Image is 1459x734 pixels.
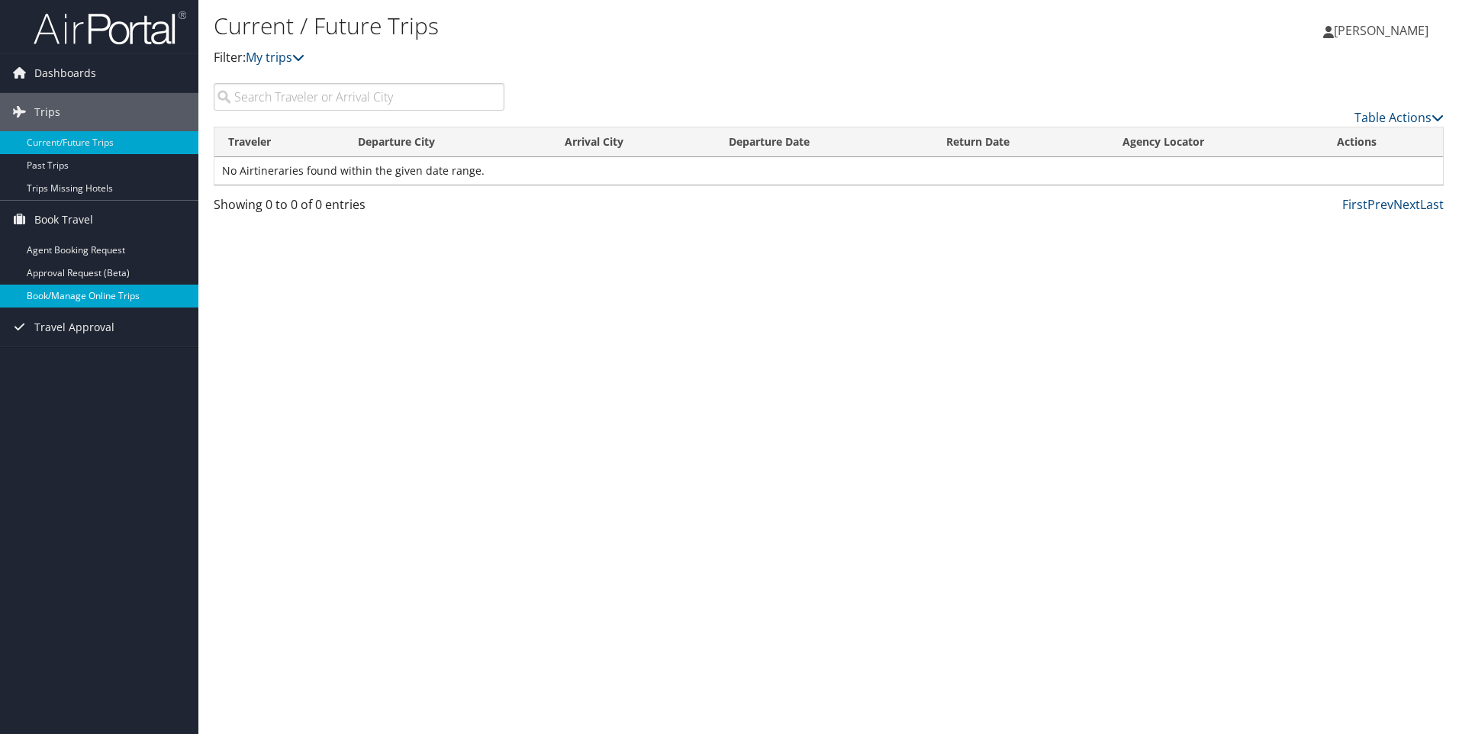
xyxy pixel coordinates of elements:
[214,157,1443,185] td: No Airtineraries found within the given date range.
[1354,109,1444,126] a: Table Actions
[1420,196,1444,213] a: Last
[344,127,551,157] th: Departure City: activate to sort column ascending
[34,10,186,46] img: airportal-logo.png
[214,195,504,221] div: Showing 0 to 0 of 0 entries
[715,127,932,157] th: Departure Date: activate to sort column descending
[1367,196,1393,213] a: Prev
[1393,196,1420,213] a: Next
[932,127,1109,157] th: Return Date: activate to sort column ascending
[34,201,93,239] span: Book Travel
[1334,22,1428,39] span: [PERSON_NAME]
[214,127,344,157] th: Traveler: activate to sort column ascending
[1323,127,1443,157] th: Actions
[214,10,1034,42] h1: Current / Future Trips
[214,48,1034,68] p: Filter:
[1323,8,1444,53] a: [PERSON_NAME]
[1342,196,1367,213] a: First
[34,93,60,131] span: Trips
[551,127,715,157] th: Arrival City: activate to sort column ascending
[1109,127,1323,157] th: Agency Locator: activate to sort column ascending
[34,308,114,346] span: Travel Approval
[34,54,96,92] span: Dashboards
[246,49,304,66] a: My trips
[214,83,504,111] input: Search Traveler or Arrival City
